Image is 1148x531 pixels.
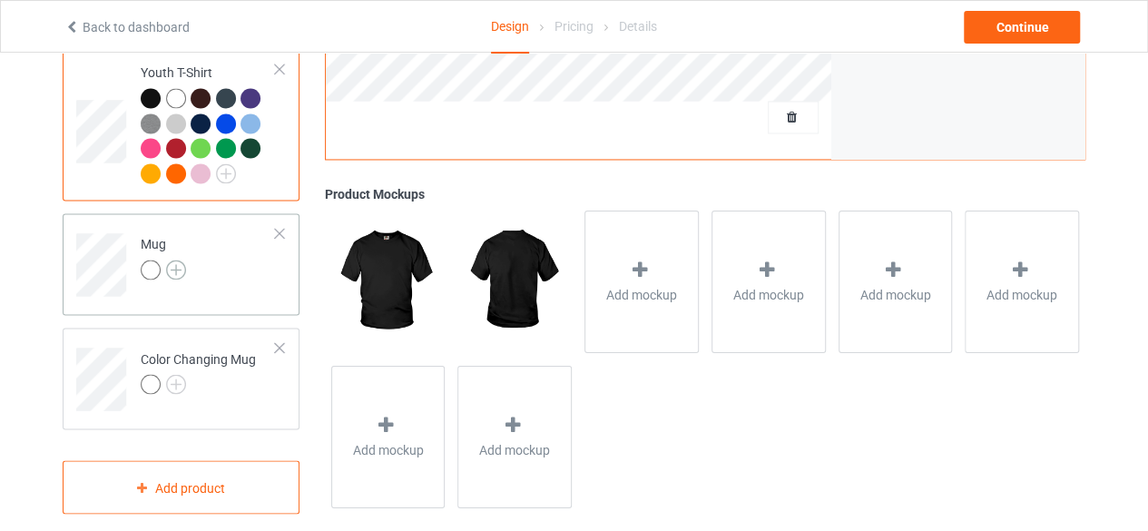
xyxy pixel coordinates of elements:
[64,20,190,34] a: Back to dashboard
[711,210,826,352] div: Add mockup
[733,285,804,303] span: Add mockup
[554,1,594,52] div: Pricing
[63,49,299,201] div: Youth T-Shirt
[479,440,550,458] span: Add mockup
[63,328,299,429] div: Color Changing Mug
[986,285,1057,303] span: Add mockup
[325,185,1085,203] div: Product Mockups
[839,210,953,352] div: Add mockup
[141,235,186,279] div: Mug
[965,210,1079,352] div: Add mockup
[141,349,256,393] div: Color Changing Mug
[216,163,236,183] img: svg+xml;base64,PD94bWwgdmVyc2lvbj0iMS4wIiBlbmNvZGluZz0iVVRGLTgiPz4KPHN2ZyB3aWR0aD0iMjJweCIgaGVpZ2...
[457,365,572,507] div: Add mockup
[166,374,186,394] img: svg+xml;base64,PD94bWwgdmVyc2lvbj0iMS4wIiBlbmNvZGluZz0iVVRGLTgiPz4KPHN2ZyB3aWR0aD0iMjJweCIgaGVpZ2...
[606,285,677,303] span: Add mockup
[457,210,571,351] img: regular.jpg
[141,64,276,182] div: Youth T-Shirt
[141,113,161,133] img: heather_texture.png
[63,213,299,315] div: Mug
[584,210,699,352] div: Add mockup
[491,1,529,54] div: Design
[859,285,930,303] span: Add mockup
[353,440,424,458] span: Add mockup
[331,365,446,507] div: Add mockup
[63,460,299,514] div: Add product
[964,11,1080,44] div: Continue
[166,260,186,280] img: svg+xml;base64,PD94bWwgdmVyc2lvbj0iMS4wIiBlbmNvZGluZz0iVVRGLTgiPz4KPHN2ZyB3aWR0aD0iMjJweCIgaGVpZ2...
[331,210,445,351] img: regular.jpg
[619,1,657,52] div: Details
